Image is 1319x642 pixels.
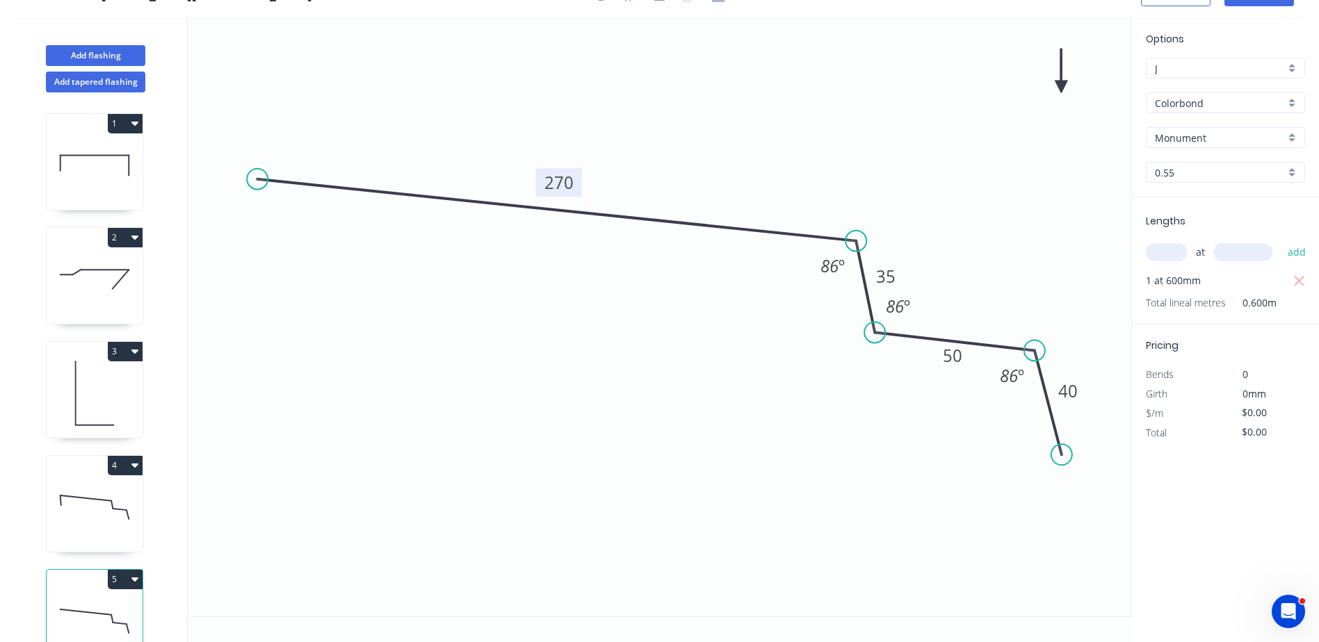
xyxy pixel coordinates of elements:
span: Girth [1146,387,1167,400]
tspan: 270 [544,171,574,194]
span: 0.600m [1226,293,1277,313]
input: Colour [1155,131,1285,145]
tspan: 86 [886,295,905,318]
tspan: º [839,254,845,277]
button: 1 [108,114,143,133]
button: 3 [108,342,143,361]
span: Bends [1146,368,1174,381]
svg: 0 [188,17,1131,616]
tspan: 40 [1058,379,1078,402]
input: Thickness [1155,165,1285,180]
tspan: º [904,295,910,318]
span: Pricing [1146,338,1179,352]
tspan: 86 [820,254,839,277]
button: Add tapered flashing [46,72,145,92]
tspan: 86 [1000,364,1019,387]
tspan: 35 [876,265,896,288]
span: 1 at 600mm [1146,271,1201,290]
button: 5 [108,570,143,589]
button: Add flashing [46,45,145,66]
tspan: º [1018,364,1024,387]
span: Lengths [1146,214,1186,228]
span: at [1196,242,1205,262]
button: 4 [108,456,143,475]
span: 0 [1243,368,1248,381]
span: Total lineal metres [1146,293,1226,313]
span: $/m [1146,406,1163,420]
iframe: Intercom live chat [1272,595,1305,628]
span: Total [1146,426,1167,439]
input: Material [1155,96,1285,110]
span: Options [1146,32,1184,46]
button: 2 [108,228,143,247]
button: add [1281,240,1313,264]
input: Price level [1155,61,1285,76]
tspan: 50 [943,344,962,367]
span: 0mm [1243,387,1266,400]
